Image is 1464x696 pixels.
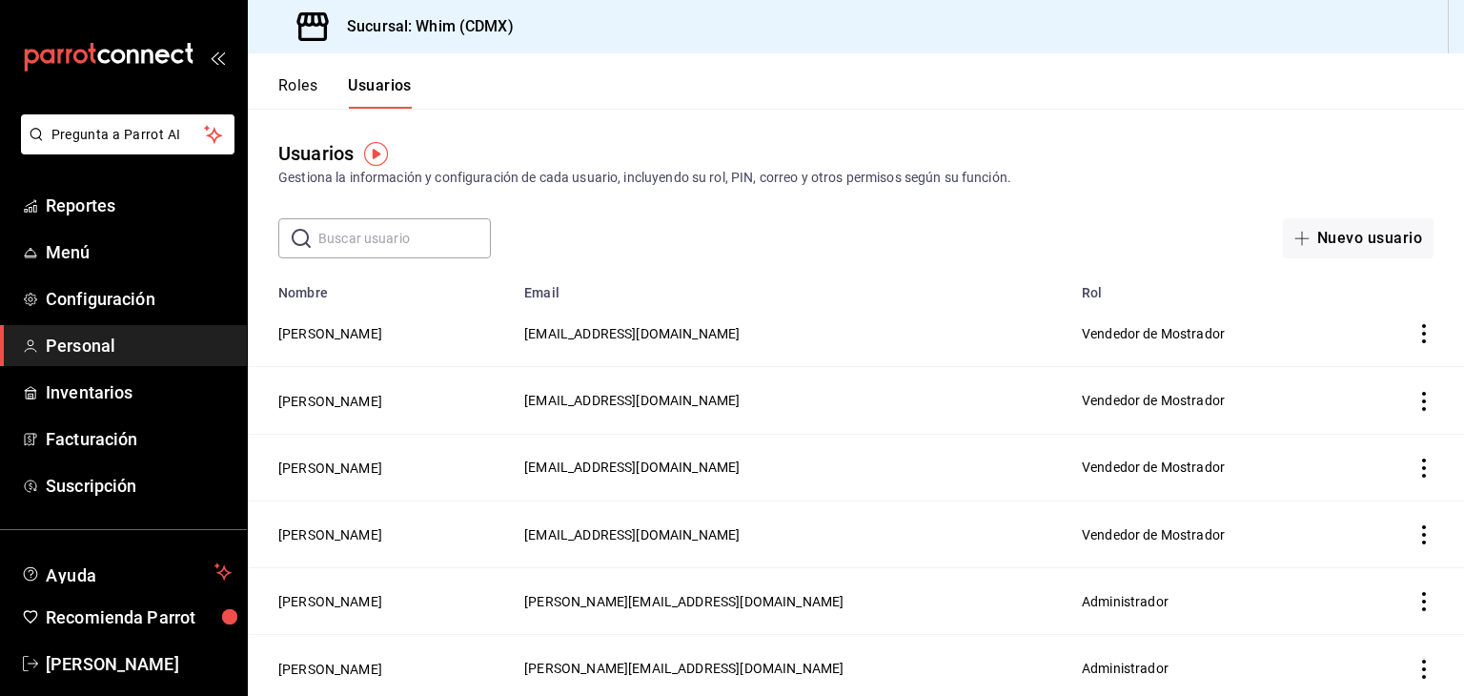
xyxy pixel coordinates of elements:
[278,324,382,343] button: [PERSON_NAME]
[46,651,232,677] span: [PERSON_NAME]
[278,592,382,611] button: [PERSON_NAME]
[524,393,740,408] span: [EMAIL_ADDRESS][DOMAIN_NAME]
[51,125,205,145] span: Pregunta a Parrot AI
[278,76,317,109] button: Roles
[1082,594,1169,609] span: Administrador
[1414,592,1433,611] button: actions
[318,219,491,257] input: Buscar usuario
[21,114,234,154] button: Pregunta a Parrot AI
[1414,392,1433,411] button: actions
[524,527,740,542] span: [EMAIL_ADDRESS][DOMAIN_NAME]
[1082,393,1225,408] span: Vendedor de Mostrador
[1414,324,1433,343] button: actions
[332,15,514,38] h3: Sucursal: Whim (CDMX)
[46,473,232,499] span: Suscripción
[524,326,740,341] span: [EMAIL_ADDRESS][DOMAIN_NAME]
[46,604,232,630] span: Recomienda Parrot
[513,274,1070,300] th: Email
[278,525,382,544] button: [PERSON_NAME]
[1082,661,1169,676] span: Administrador
[278,76,412,109] div: navigation tabs
[46,333,232,358] span: Personal
[46,561,207,583] span: Ayuda
[1414,459,1433,478] button: actions
[46,239,232,265] span: Menú
[1082,460,1225,475] span: Vendedor de Mostrador
[46,426,232,452] span: Facturación
[1414,525,1433,544] button: actions
[248,274,513,300] th: Nombre
[278,168,1433,188] div: Gestiona la información y configuración de cada usuario, incluyendo su rol, PIN, correo y otros p...
[278,660,382,679] button: [PERSON_NAME]
[524,661,844,676] span: [PERSON_NAME][EMAIL_ADDRESS][DOMAIN_NAME]
[46,193,232,218] span: Reportes
[1082,527,1225,542] span: Vendedor de Mostrador
[1070,274,1350,300] th: Rol
[524,594,844,609] span: [PERSON_NAME][EMAIL_ADDRESS][DOMAIN_NAME]
[1414,660,1433,679] button: actions
[278,459,382,478] button: [PERSON_NAME]
[524,460,740,475] span: [EMAIL_ADDRESS][DOMAIN_NAME]
[364,142,388,166] img: Tooltip marker
[46,286,232,312] span: Configuración
[278,139,354,168] div: Usuarios
[348,76,412,109] button: Usuarios
[210,50,225,65] button: open_drawer_menu
[1082,326,1225,341] span: Vendedor de Mostrador
[278,392,382,411] button: [PERSON_NAME]
[1283,218,1433,258] button: Nuevo usuario
[13,138,234,158] a: Pregunta a Parrot AI
[46,379,232,405] span: Inventarios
